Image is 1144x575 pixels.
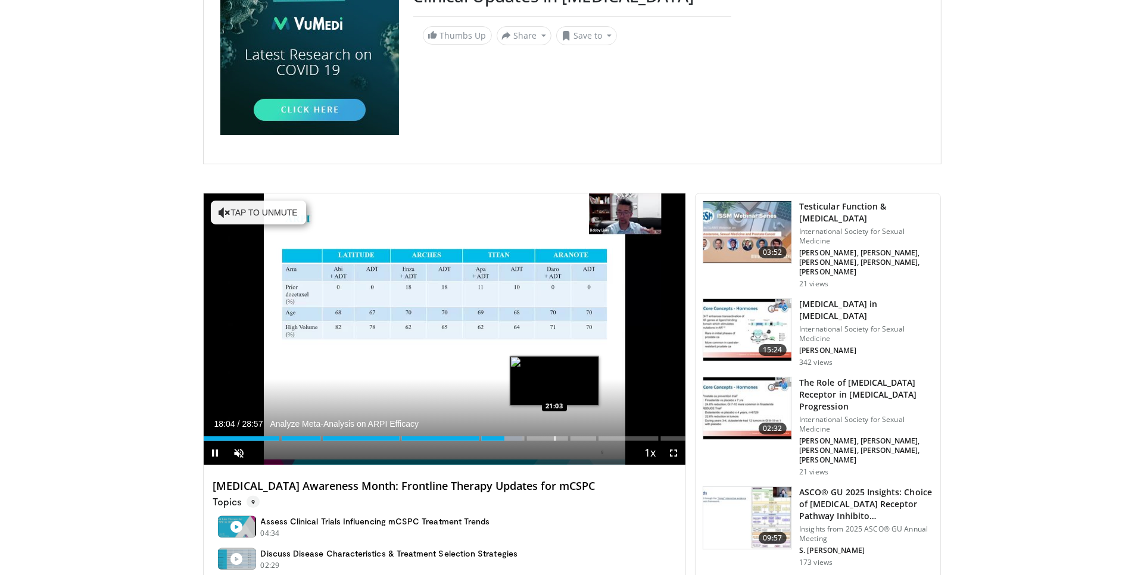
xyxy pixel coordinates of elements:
[799,415,933,434] p: International Society for Sexual Medicine
[510,356,599,406] img: image.jpeg
[799,227,933,246] p: International Society for Sexual Medicine
[261,560,280,571] p: 02:29
[703,377,933,477] a: 02:32 The Role of [MEDICAL_DATA] Receptor in [MEDICAL_DATA] Progression International Society for...
[204,436,686,441] div: Progress Bar
[497,26,552,45] button: Share
[799,467,828,477] p: 21 views
[703,299,791,361] img: 071bd5b9-4e3a-42ba-823d-e72ebf74963f.150x105_q85_crop-smart_upscale.jpg
[799,546,933,555] p: S. [PERSON_NAME]
[799,279,828,289] p: 21 views
[213,480,677,493] h4: [MEDICAL_DATA] Awareness Month: Frontline Therapy Updates for mCSPC
[703,298,933,367] a: 15:24 [MEDICAL_DATA] in [MEDICAL_DATA] International Society for Sexual Medicine [PERSON_NAME] 34...
[247,496,260,508] span: 9
[799,358,833,367] p: 342 views
[799,436,933,465] p: [PERSON_NAME], [PERSON_NAME], [PERSON_NAME], [PERSON_NAME], [PERSON_NAME]
[703,201,933,289] a: 03:52 Testicular Function & [MEDICAL_DATA] International Society for Sexual Medicine [PERSON_NAME...
[703,487,791,549] img: 0718c677-0f91-4944-b69f-d55e77736934.150x105_q85_crop-smart_upscale.jpg
[703,486,933,567] a: 09:57 ASCO® GU 2025 Insights: Choice of [MEDICAL_DATA] Receptor Pathway Inhibito… Insights from 2...
[759,246,787,258] span: 03:52
[214,419,235,429] span: 18:04
[799,298,933,322] h3: [MEDICAL_DATA] in [MEDICAL_DATA]
[638,441,662,465] button: Playback Rate
[799,346,933,355] p: [PERSON_NAME]
[556,26,617,45] button: Save to
[799,377,933,412] h3: The Role of [MEDICAL_DATA] Receptor in [MEDICAL_DATA] Progression
[799,558,833,567] p: 173 views
[204,441,227,465] button: Pause
[759,532,787,544] span: 09:57
[759,423,787,435] span: 02:32
[799,486,933,522] h3: ASCO® GU 2025 Insights: Choice of [MEDICAL_DATA] Receptor Pathway Inhibito…
[211,201,306,224] button: Tap to unmute
[261,548,518,559] h4: Discuss Disease Characteristics & Treatment Selection Strategies
[227,441,251,465] button: Unmute
[703,377,791,439] img: 5e81cba4-27d3-4c69-8a67-ac53bbc67116.150x105_q85_crop-smart_upscale.jpg
[261,528,280,539] p: 04:34
[703,201,791,263] img: 380db579-8604-48ad-a08b-2d192eb94cec.150x105_q85_crop-smart_upscale.jpg
[213,496,260,508] p: Topics
[799,248,933,277] p: [PERSON_NAME], [PERSON_NAME], [PERSON_NAME], [PERSON_NAME], [PERSON_NAME]
[423,26,492,45] a: Thumbs Up
[204,193,686,465] video-js: Video Player
[662,441,685,465] button: Fullscreen
[261,516,490,527] h4: Assess Clinical Trials Influencing mCSPC Treatment Trends
[799,524,933,543] p: Insights from 2025 ASCO® GU Annual Meeting
[238,419,240,429] span: /
[242,419,263,429] span: 28:57
[799,201,933,224] h3: Testicular Function & [MEDICAL_DATA]
[270,418,419,429] span: Analyze Meta-Analysis on ARPI Efficacy
[799,324,933,343] p: International Society for Sexual Medicine
[759,344,787,356] span: 15:24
